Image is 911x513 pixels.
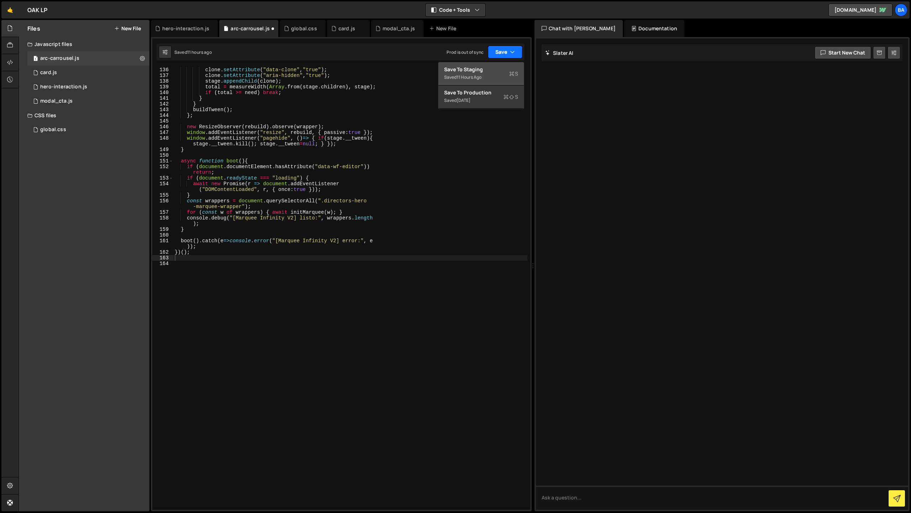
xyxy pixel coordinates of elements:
[152,198,173,209] div: 156
[152,147,173,152] div: 149
[33,56,38,62] span: 1
[27,6,47,14] div: OAK LP
[27,51,149,66] div: arc-carrousel.js
[152,73,173,78] div: 137
[152,95,173,101] div: 141
[114,26,141,31] button: New File
[27,25,40,32] h2: Files
[152,209,173,215] div: 157
[152,192,173,198] div: 155
[187,49,212,55] div: 11 hours ago
[27,123,149,137] div: global.css
[828,4,892,16] a: [DOMAIN_NAME]
[429,25,459,32] div: New File
[40,84,87,90] div: hero-interaction.js
[27,66,149,80] div: card.js
[426,4,485,16] button: Code + Tools
[152,113,173,118] div: 144
[152,67,173,73] div: 136
[504,93,518,100] span: S
[152,164,173,175] div: 152
[152,261,173,266] div: 164
[40,55,79,62] div: arc-carrousel.js
[152,90,173,95] div: 140
[457,97,470,103] div: [DATE]
[40,98,73,104] div: modal_cta.js
[152,152,173,158] div: 150
[27,94,149,108] div: modal_cta.js
[444,96,518,105] div: Saved
[383,25,415,32] div: modal_cta.js
[444,73,518,82] div: Saved
[152,135,173,147] div: 148
[152,181,173,192] div: 154
[895,4,907,16] a: Ba
[152,78,173,84] div: 138
[40,69,57,76] div: card.js
[19,37,149,51] div: Javascript files
[488,46,522,58] button: Save
[509,70,518,77] span: S
[338,25,355,32] div: card.js
[152,124,173,130] div: 146
[444,66,518,73] div: Save to Staging
[152,118,173,124] div: 145
[152,255,173,261] div: 163
[19,108,149,123] div: CSS files
[438,85,524,109] button: Save to ProductionS Saved[DATE]
[152,232,173,238] div: 160
[1,1,19,19] a: 🤙
[40,126,66,133] div: global.css
[152,249,173,255] div: 162
[27,80,149,94] div: hero-interaction.js
[162,25,209,32] div: hero-interaction.js
[152,238,173,249] div: 161
[152,107,173,113] div: 143
[815,46,871,59] button: Start new chat
[444,89,518,96] div: Save to Production
[152,227,173,232] div: 159
[447,49,484,55] div: Prod is out of sync
[174,49,212,55] div: Saved
[624,20,684,37] div: Documentation
[152,101,173,107] div: 142
[152,84,173,90] div: 139
[231,25,270,32] div: arc-carrousel.js
[152,215,173,227] div: 158
[291,25,317,32] div: global.css
[545,50,574,56] h2: Slater AI
[152,158,173,164] div: 151
[152,130,173,135] div: 147
[457,74,481,80] div: 11 hours ago
[438,62,524,85] button: Save to StagingS Saved11 hours ago
[535,20,623,37] div: Chat with [PERSON_NAME]
[152,175,173,181] div: 153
